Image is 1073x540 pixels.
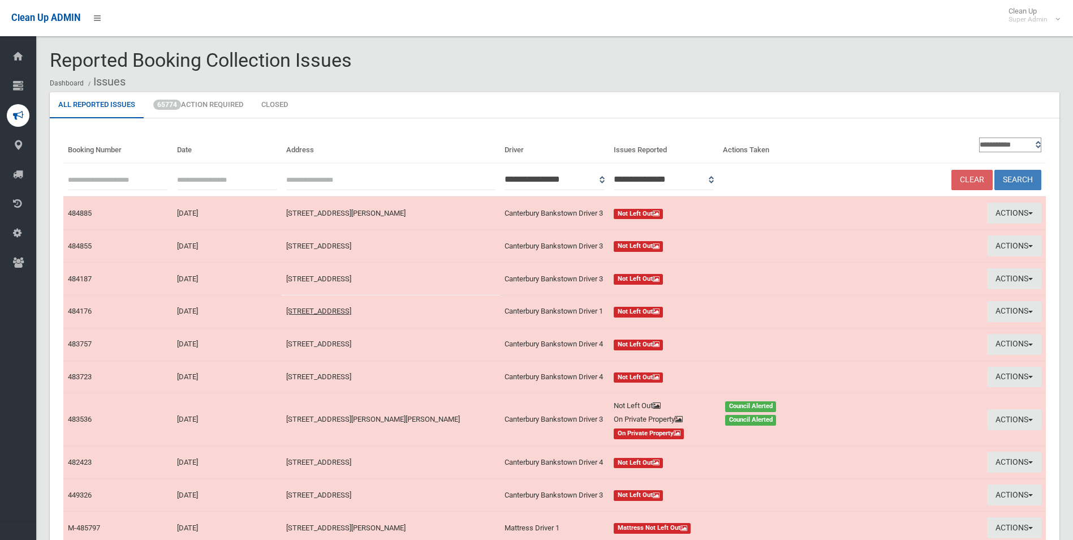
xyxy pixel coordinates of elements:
td: Canterbury Bankstown Driver 1 [500,295,609,328]
small: Super Admin [1009,15,1048,24]
a: Not Left Out [614,456,823,469]
span: Not Left Out [614,372,663,383]
button: Actions [987,203,1041,224]
td: [DATE] [173,479,282,512]
span: Clean Up ADMIN [11,12,80,23]
span: 65774 [153,100,181,110]
th: Actions Taken [718,132,828,163]
a: Not Left Out [614,272,823,286]
td: Canterbury Bankstown Driver 3 [500,263,609,295]
span: Not Left Out [614,340,663,350]
td: Canterbury Bankstown Driver 3 [500,230,609,263]
td: [DATE] [173,196,282,229]
td: Canterbury Bankstown Driver 4 [500,361,609,393]
a: 484176 [68,307,92,315]
a: Not Left Out Council Alerted On Private Property Council Alerted On Private Property [614,399,823,440]
a: 482423 [68,458,92,466]
div: Not Left Out [607,399,718,413]
th: Date [173,132,282,163]
button: Actions [987,517,1041,538]
td: Canterbury Bankstown Driver 4 [500,328,609,361]
button: Actions [987,409,1041,430]
a: Not Left Out [614,488,823,502]
td: Canterbury Bankstown Driver 3 [500,196,609,229]
td: Canterbury Bankstown Driver 3 [500,479,609,512]
td: [DATE] [173,230,282,263]
th: Driver [500,132,609,163]
td: [STREET_ADDRESS][PERSON_NAME] [282,196,500,229]
a: Not Left Out [614,370,823,384]
div: On Private Property [607,413,718,426]
a: Not Left Out [614,207,823,220]
button: Actions [987,367,1041,388]
span: On Private Property [614,428,684,439]
button: Search [994,170,1041,191]
a: Not Left Out [614,239,823,253]
td: [STREET_ADDRESS] [282,295,500,328]
a: 449326 [68,491,92,499]
span: Council Alerted [725,415,777,426]
td: [STREET_ADDRESS] [282,230,500,263]
span: Mattress Not Left Out [614,523,691,534]
a: 484855 [68,242,92,250]
span: Clean Up [1003,7,1059,24]
a: 65774Action Required [145,92,252,118]
span: Not Left Out [614,209,663,220]
li: Issues [85,71,126,92]
a: Dashboard [50,79,84,87]
button: Actions [987,235,1041,256]
td: [STREET_ADDRESS][PERSON_NAME][PERSON_NAME] [282,393,500,446]
span: Not Left Out [614,458,663,469]
td: [STREET_ADDRESS] [282,446,500,479]
td: [DATE] [173,446,282,479]
a: 483757 [68,340,92,348]
th: Booking Number [63,132,173,163]
span: Not Left Out [614,490,663,501]
a: All Reported Issues [50,92,144,118]
a: M-485797 [68,524,100,532]
td: [DATE] [173,263,282,295]
a: Not Left Out [614,337,823,351]
button: Actions [987,485,1041,505]
span: Not Left Out [614,274,663,285]
th: Address [282,132,500,163]
button: Actions [987,268,1041,289]
td: [STREET_ADDRESS] [282,328,500,361]
a: Not Left Out [614,305,823,318]
button: Actions [987,334,1041,355]
a: 484885 [68,209,92,217]
td: [DATE] [173,393,282,446]
th: Issues Reported [609,132,718,163]
a: Mattress Not Left Out [614,521,823,535]
span: Not Left Out [614,241,663,252]
a: Clear [951,170,993,191]
td: [DATE] [173,295,282,328]
button: Actions [987,452,1041,473]
td: [STREET_ADDRESS] [282,479,500,512]
a: 484187 [68,275,92,283]
td: [STREET_ADDRESS] [282,361,500,393]
a: 483723 [68,372,92,381]
td: [DATE] [173,328,282,361]
button: Actions [987,301,1041,322]
td: Canterbury Bankstown Driver 4 [500,446,609,479]
span: Not Left Out [614,307,663,318]
td: Canterbury Bankstown Driver 3 [500,393,609,446]
td: [DATE] [173,361,282,393]
td: [STREET_ADDRESS] [282,263,500,295]
span: Council Alerted [725,401,777,412]
a: 483536 [68,415,92,423]
span: Reported Booking Collection Issues [50,49,352,71]
a: Closed [253,92,296,118]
